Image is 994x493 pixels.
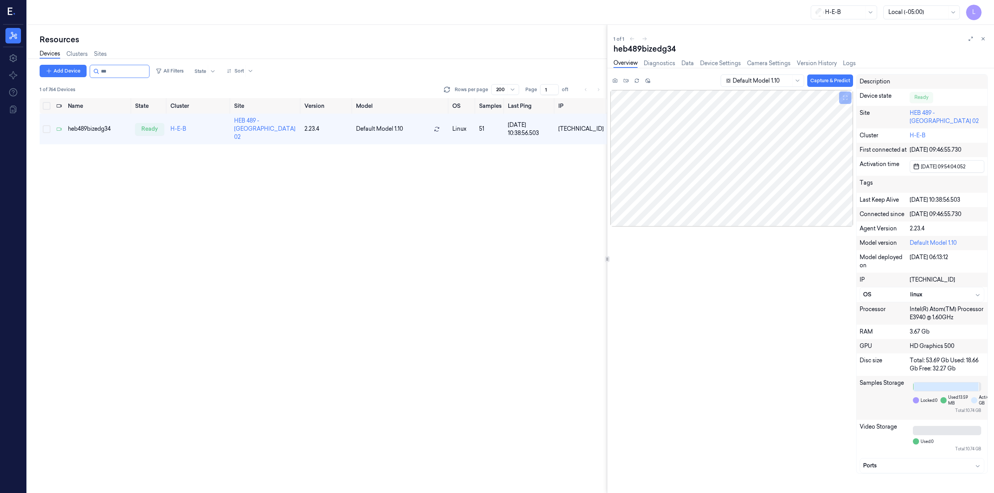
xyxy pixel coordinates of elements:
span: Used: 0 [921,439,933,445]
div: Model deployed on [860,253,909,270]
div: [TECHNICAL_ID] [910,276,984,284]
a: Device Settings [700,59,741,67]
button: Add Device [40,65,87,77]
div: Last Keep Alive [860,196,909,204]
a: Clusters [66,50,88,58]
div: Model version [860,239,909,247]
div: Samples Storage [860,379,909,417]
div: Total: 53.69 Gb Used: 18.66 Gb Free: 32.27 Gb [910,356,984,373]
div: Default Model 1.10 [910,239,984,247]
button: Ports [860,458,984,473]
div: Tags [860,179,909,190]
div: OS [863,291,910,299]
a: Devices [40,50,60,59]
button: L [966,5,982,20]
div: Processor [860,305,909,322]
a: Sites [94,50,107,58]
div: Ready [910,92,933,103]
a: HEB 489 - [GEOGRAPHIC_DATA] 02 [234,117,295,140]
div: Device state [860,92,909,103]
div: Disc size [860,356,909,373]
div: [DATE] 06:13:12 [910,253,984,270]
th: Version [301,98,353,114]
span: 1 of 764 Devices [40,86,75,93]
span: 1 of 1 [613,36,624,42]
span: Locked: 0 [921,398,937,403]
div: First connected at [860,146,909,154]
button: Select all [43,102,50,110]
nav: pagination [580,84,604,95]
div: IP [860,276,909,284]
div: [DATE] 10:38:56.503 [910,196,984,204]
th: Samples [476,98,505,114]
a: H-E-B [170,125,186,132]
th: State [132,98,167,114]
div: heb489bizedg34 [613,43,988,54]
div: Activation time [860,160,909,173]
th: Name [65,98,132,114]
a: Diagnostics [644,59,675,67]
a: HEB 489 - [GEOGRAPHIC_DATA] 02 [910,109,979,125]
div: [DATE] 09:46:55.730 [910,146,984,154]
div: Resources [40,34,607,45]
div: linux [910,291,981,299]
button: Capture & Predict [807,74,853,87]
div: 51 [479,125,502,133]
a: H-E-B [910,132,926,139]
button: [DATE] 09:54:04.052 [910,160,984,173]
th: Model [353,98,449,114]
div: Cluster [860,131,909,140]
div: 3.67 Gb [910,328,984,336]
span: of 1 [562,86,574,93]
div: Site [860,109,909,125]
div: 2.23.4 [910,225,984,233]
span: Default Model 1.10 [356,125,403,133]
a: Camera Settings [747,59,791,67]
div: HD Graphics 500 [910,342,984,350]
span: Page [525,86,537,93]
th: Site [231,98,301,114]
div: Ports [863,462,981,470]
a: Overview [613,59,638,68]
div: [TECHNICAL_ID] [558,125,604,133]
th: OS [449,98,476,114]
a: Version History [797,59,837,67]
div: 2.23.4 [304,125,350,133]
th: IP [555,98,607,114]
button: OSlinux [860,287,984,302]
div: [DATE] 09:46:55.730 [910,210,984,218]
a: Data [681,59,694,67]
button: Select row [43,125,50,133]
div: RAM [860,328,909,336]
div: Total: 10.74 GB [913,408,981,413]
div: ready [135,123,164,135]
div: Video Storage [860,423,909,455]
div: Intel(R) Atom(TM) Processor E3940 @ 1.60GHz [910,305,984,322]
div: heb489bizedg34 [68,125,129,133]
button: All Filters [153,65,187,77]
div: Total: 10.74 GB [913,446,981,452]
p: linux [452,125,473,133]
div: [DATE] 10:38:56.503 [508,121,552,137]
p: Rows per page [455,86,488,93]
div: Agent Version [860,225,909,233]
div: Connected since [860,210,909,218]
div: GPU [860,342,909,350]
th: Last Ping [505,98,555,114]
div: Description [860,78,909,86]
span: Used: 13.59 MB [948,394,968,406]
th: Cluster [167,98,231,114]
span: [DATE] 09:54:04.052 [919,163,965,170]
a: Logs [843,59,856,67]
